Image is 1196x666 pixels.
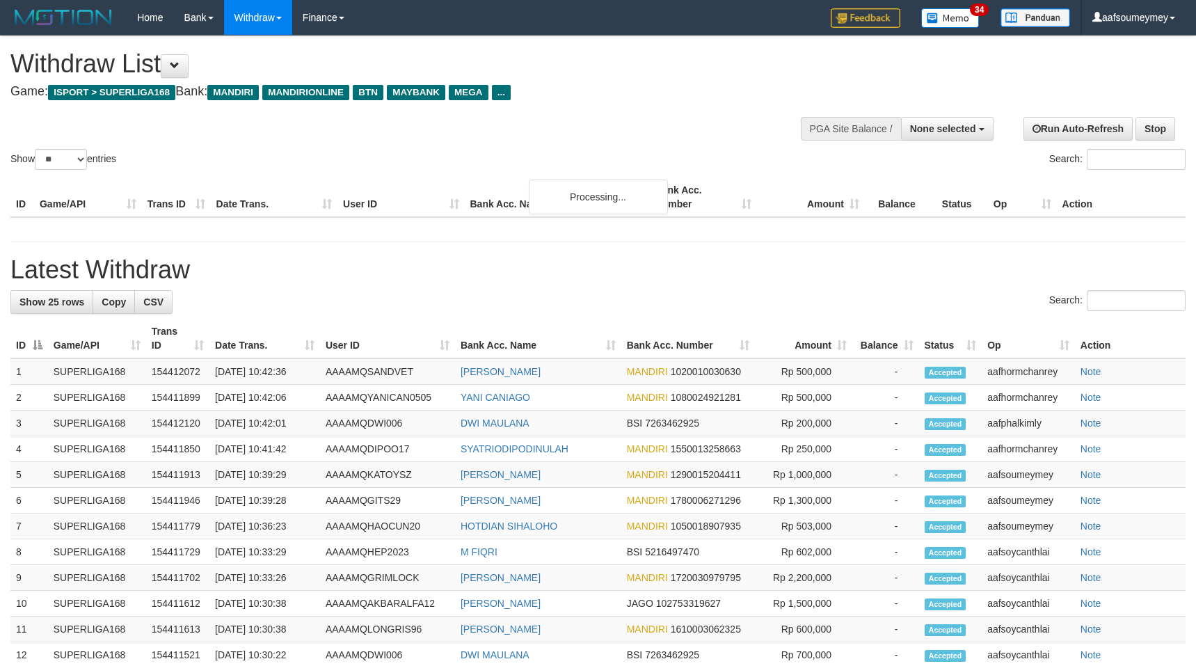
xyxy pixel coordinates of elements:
[93,290,135,314] a: Copy
[10,319,48,358] th: ID: activate to sort column descending
[146,319,209,358] th: Trans ID: activate to sort column ascending
[925,393,966,404] span: Accepted
[852,411,918,436] td: -
[1081,392,1101,403] a: Note
[627,495,668,506] span: MANDIRI
[10,177,34,217] th: ID
[1087,149,1186,170] input: Search:
[529,180,668,214] div: Processing...
[627,392,668,403] span: MANDIRI
[10,436,48,462] td: 4
[209,488,320,514] td: [DATE] 10:39:28
[10,591,48,617] td: 10
[1023,117,1133,141] a: Run Auto-Refresh
[461,649,529,660] a: DWI MAULANA
[852,514,918,539] td: -
[1081,443,1101,454] a: Note
[1087,290,1186,311] input: Search:
[209,617,320,642] td: [DATE] 10:30:38
[982,514,1075,539] td: aafsoumeymey
[1081,598,1101,609] a: Note
[671,521,741,532] span: Copy 1050018907935 to clipboard
[455,319,621,358] th: Bank Acc. Name: activate to sort column ascending
[755,539,853,565] td: Rp 602,000
[209,462,320,488] td: [DATE] 10:39:29
[852,319,918,358] th: Balance: activate to sort column ascending
[671,443,741,454] span: Copy 1550013258663 to clipboard
[34,177,142,217] th: Game/API
[982,591,1075,617] td: aafsoycanthlai
[1081,495,1101,506] a: Note
[48,488,146,514] td: SUPERLIGA168
[671,495,741,506] span: Copy 1780006271296 to clipboard
[901,117,994,141] button: None selected
[134,290,173,314] a: CSV
[48,358,146,385] td: SUPERLIGA168
[10,565,48,591] td: 9
[925,495,966,507] span: Accepted
[387,85,445,100] span: MAYBANK
[852,617,918,642] td: -
[146,565,209,591] td: 154411702
[1057,177,1186,217] th: Action
[461,418,529,429] a: DWI MAULANA
[10,358,48,385] td: 1
[852,565,918,591] td: -
[627,418,643,429] span: BSI
[755,385,853,411] td: Rp 500,000
[982,539,1075,565] td: aafsoycanthlai
[209,385,320,411] td: [DATE] 10:42:06
[146,358,209,385] td: 154412072
[461,495,541,506] a: [PERSON_NAME]
[925,598,966,610] span: Accepted
[262,85,349,100] span: MANDIRIONLINE
[10,488,48,514] td: 6
[461,469,541,480] a: [PERSON_NAME]
[320,411,455,436] td: AAAAMQDWI006
[10,617,48,642] td: 11
[211,177,337,217] th: Date Trans.
[146,488,209,514] td: 154411946
[209,436,320,462] td: [DATE] 10:41:42
[1081,624,1101,635] a: Note
[645,649,699,660] span: Copy 7263462925 to clipboard
[10,256,1186,284] h1: Latest Withdraw
[755,358,853,385] td: Rp 500,000
[755,488,853,514] td: Rp 1,300,000
[1081,649,1101,660] a: Note
[982,385,1075,411] td: aafhormchanrey
[48,319,146,358] th: Game/API: activate to sort column ascending
[207,85,259,100] span: MANDIRI
[461,572,541,583] a: [PERSON_NAME]
[209,358,320,385] td: [DATE] 10:42:36
[146,514,209,539] td: 154411779
[48,591,146,617] td: SUPERLIGA168
[146,411,209,436] td: 154412120
[831,8,900,28] img: Feedback.jpg
[320,488,455,514] td: AAAAMQGITS29
[671,572,741,583] span: Copy 1720030979795 to clipboard
[671,624,741,635] span: Copy 1610003062325 to clipboard
[650,177,758,217] th: Bank Acc. Number
[982,436,1075,462] td: aafhormchanrey
[925,367,966,379] span: Accepted
[1081,469,1101,480] a: Note
[757,177,865,217] th: Amount
[146,617,209,642] td: 154411613
[755,617,853,642] td: Rp 600,000
[10,462,48,488] td: 5
[627,572,668,583] span: MANDIRI
[982,319,1075,358] th: Op: activate to sort column ascending
[627,546,643,557] span: BSI
[925,573,966,585] span: Accepted
[10,385,48,411] td: 2
[461,443,568,454] a: SYATRIODIPODINULAH
[645,418,699,429] span: Copy 7263462925 to clipboard
[982,488,1075,514] td: aafsoumeymey
[671,469,741,480] span: Copy 1290015204411 to clipboard
[146,539,209,565] td: 154411729
[48,85,175,100] span: ISPORT > SUPERLIGA168
[10,85,783,99] h4: Game: Bank:
[461,598,541,609] a: [PERSON_NAME]
[48,617,146,642] td: SUPERLIGA168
